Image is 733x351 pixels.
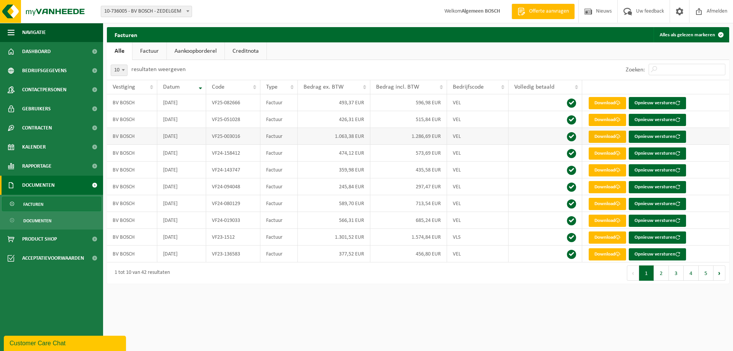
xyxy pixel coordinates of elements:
span: Bedrag incl. BTW [376,84,419,90]
td: BV BOSCH [107,111,157,128]
td: VF25-051028 [206,111,260,128]
button: Previous [627,265,639,281]
a: Factuur [132,42,166,60]
td: VF24-080129 [206,195,260,212]
span: Documenten [22,176,55,195]
a: Download [589,147,626,160]
td: VF23-1512 [206,229,260,246]
button: Opnieuw versturen [629,164,686,176]
td: [DATE] [157,212,206,229]
td: 566,31 EUR [298,212,370,229]
td: VF24-094048 [206,178,260,195]
span: Code [212,84,224,90]
td: 297,47 EUR [370,178,447,195]
span: Acceptatievoorwaarden [22,249,84,268]
td: Factuur [260,195,298,212]
td: 1.063,38 EUR [298,128,370,145]
button: Opnieuw versturen [629,97,686,109]
span: Vestiging [113,84,135,90]
a: Download [589,248,626,260]
td: Factuur [260,246,298,262]
span: Navigatie [22,23,46,42]
td: [DATE] [157,145,206,162]
td: 1.286,69 EUR [370,128,447,145]
a: Download [589,97,626,109]
span: Bedrag ex. BTW [304,84,344,90]
button: Opnieuw versturen [629,248,686,260]
td: [DATE] [157,94,206,111]
td: VEL [447,212,509,229]
button: 3 [669,265,684,281]
button: Next [714,265,725,281]
a: Facturen [2,197,101,211]
button: 5 [699,265,714,281]
button: Opnieuw versturen [629,198,686,210]
span: Rapportage [22,157,52,176]
td: 377,52 EUR [298,246,370,262]
td: Factuur [260,128,298,145]
td: Factuur [260,162,298,178]
span: Offerte aanvragen [527,8,571,15]
div: 1 tot 10 van 42 resultaten [111,266,170,280]
button: Opnieuw versturen [629,131,686,143]
td: [DATE] [157,195,206,212]
a: Creditnota [225,42,266,60]
a: Download [589,164,626,176]
td: Factuur [260,145,298,162]
td: BV BOSCH [107,212,157,229]
td: BV BOSCH [107,162,157,178]
a: Download [589,114,626,126]
td: Factuur [260,178,298,195]
button: Opnieuw versturen [629,147,686,160]
span: Bedrijfsgegevens [22,61,67,80]
span: 10 [111,65,128,76]
td: 456,80 EUR [370,246,447,262]
td: VF25-082666 [206,94,260,111]
td: 596,98 EUR [370,94,447,111]
td: 359,98 EUR [298,162,370,178]
td: 435,58 EUR [370,162,447,178]
td: BV BOSCH [107,94,157,111]
td: BV BOSCH [107,246,157,262]
td: VF25-003016 [206,128,260,145]
span: Product Shop [22,230,57,249]
td: VLS [447,229,509,246]
a: Download [589,215,626,227]
a: Offerte aanvragen [512,4,575,19]
span: Bedrijfscode [453,84,484,90]
span: Gebruikers [22,99,51,118]
td: 426,31 EUR [298,111,370,128]
button: Opnieuw versturen [629,181,686,193]
td: Factuur [260,212,298,229]
button: Opnieuw versturen [629,215,686,227]
span: Volledig betaald [514,84,554,90]
span: 10-736005 - BV BOSCH - ZEDELGEM [101,6,192,17]
td: 1.574,84 EUR [370,229,447,246]
a: Documenten [2,213,101,228]
button: 1 [639,265,654,281]
td: BV BOSCH [107,178,157,195]
h2: Facturen [107,27,145,42]
td: BV BOSCH [107,229,157,246]
td: VEL [447,128,509,145]
td: [DATE] [157,162,206,178]
button: 2 [654,265,669,281]
span: Facturen [23,197,44,212]
td: VF23-136583 [206,246,260,262]
td: [DATE] [157,128,206,145]
td: BV BOSCH [107,128,157,145]
button: Alles als gelezen markeren [654,27,728,42]
a: Alle [107,42,132,60]
td: VEL [447,246,509,262]
span: Kalender [22,137,46,157]
label: Zoeken: [626,67,645,73]
td: VEL [447,145,509,162]
label: resultaten weergeven [131,66,186,73]
td: 713,54 EUR [370,195,447,212]
td: 493,37 EUR [298,94,370,111]
td: VEL [447,195,509,212]
td: Factuur [260,111,298,128]
td: BV BOSCH [107,145,157,162]
strong: Algemeen BOSCH [462,8,500,14]
span: Contactpersonen [22,80,66,99]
